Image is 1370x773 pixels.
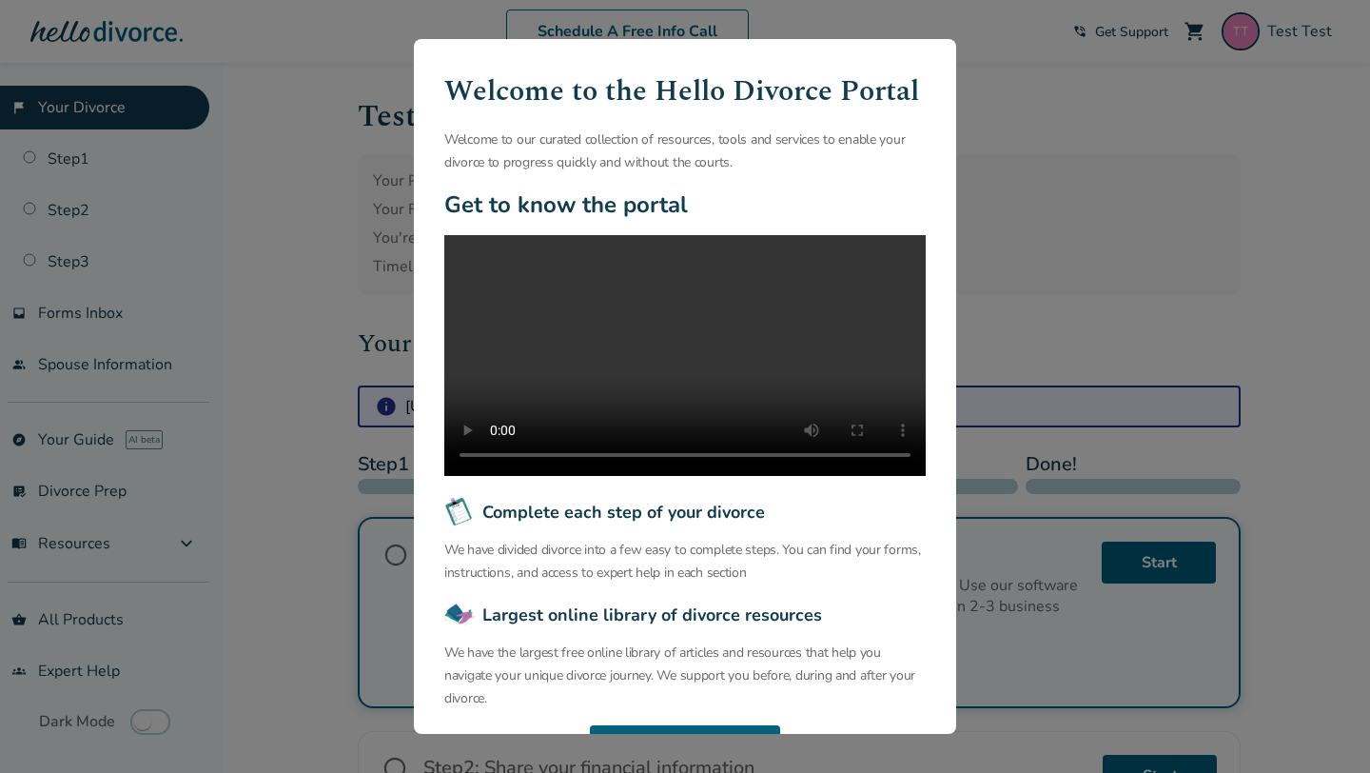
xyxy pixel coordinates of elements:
iframe: Chat Widget [1275,682,1370,773]
p: Welcome to our curated collection of resources, tools and services to enable your divorce to prog... [444,129,926,174]
img: Largest online library of divorce resources [444,600,475,630]
h1: Welcome to the Hello Divorce Portal [444,69,926,113]
p: We have the largest free online library of articles and resources that help you navigate your uni... [444,642,926,710]
button: Continue [590,725,780,767]
h2: Get to know the portal [444,189,926,220]
p: We have divided divorce into a few easy to complete steps. You can find your forms, instructions,... [444,539,926,585]
img: Complete each step of your divorce [444,497,475,527]
span: Largest online library of divorce resources [482,603,822,627]
span: Complete each step of your divorce [482,500,765,525]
